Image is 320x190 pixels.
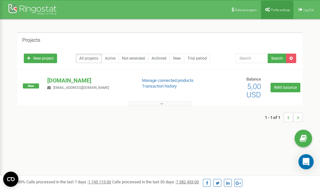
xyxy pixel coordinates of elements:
a: Refill balance [271,83,300,92]
u: 7 382 453,00 [176,180,199,184]
a: Archived [148,54,170,63]
span: Balance [246,77,261,82]
u: 1 745 115,00 [88,180,111,184]
input: Search [235,54,268,63]
a: Transaction history [142,84,177,88]
button: Open CMP widget [3,172,18,187]
h5: Projects [22,37,40,43]
button: Search [268,54,286,63]
span: Referral program [235,8,257,12]
nav: ... [265,106,303,128]
span: [EMAIL_ADDRESS][DOMAIN_NAME] [53,86,109,90]
span: Log Out [304,8,314,12]
div: Open Intercom Messenger [298,154,314,169]
p: [DOMAIN_NAME] [47,76,132,85]
a: All projects [76,54,102,63]
a: Trial period [184,54,210,63]
span: New [23,83,39,88]
a: Manage connected products [142,78,193,83]
span: Calls processed in the last 7 days : [26,180,111,184]
a: Not extended [119,54,148,63]
span: Profile settings [271,8,290,12]
span: 1 - 1 of 1 [265,113,284,122]
a: Active [101,54,119,63]
a: New [170,54,184,63]
span: 5,00 USD [246,82,261,99]
a: New project [24,54,57,63]
span: Calls processed in the last 30 days : [112,180,199,184]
